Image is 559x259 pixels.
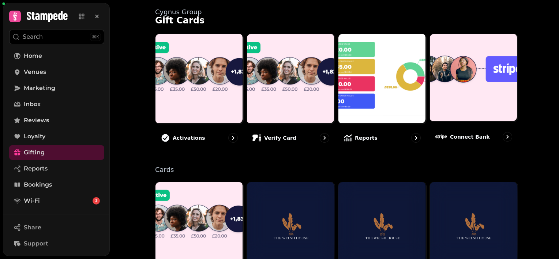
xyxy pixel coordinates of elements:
[9,113,104,128] a: Reviews
[155,34,244,149] a: ActivationsActivations
[95,198,97,203] span: 1
[321,134,328,142] svg: go to
[437,211,510,241] img: aHR0cHM6Ly9maWxlcy5zdGFtcGVkZS5haS8xNWYzMTIzNC1kNGYzLTExZWItOGFjNC0wMjBmNjMwNjNhYWIvbWVkaWEvYjJiY...
[450,133,490,140] p: Connect bank
[355,134,378,142] p: Reports
[155,16,518,25] h1: Gift Cards
[9,65,104,79] a: Venues
[24,100,41,109] span: Inbox
[155,166,518,173] p: Cards
[24,180,52,189] span: Bookings
[9,145,104,160] a: Gifting
[9,81,104,95] a: Marketing
[429,33,517,121] img: Connect bank
[247,34,335,149] a: Verify cardVerify card
[9,220,104,235] button: Share
[9,97,104,112] a: Inbox
[24,52,42,60] span: Home
[246,33,334,123] img: Verify card
[90,33,101,41] div: ⌘K
[229,134,237,142] svg: go to
[155,9,518,15] p: Cygnus Group
[24,132,45,141] span: Loyalty
[24,68,46,76] span: Venues
[9,236,104,251] button: Support
[24,196,40,205] span: Wi-Fi
[9,30,104,44] button: Search⌘K
[338,34,427,149] a: ReportsReports
[9,129,104,144] a: Loyalty
[9,161,104,176] a: Reports
[24,239,48,248] span: Support
[24,223,41,232] span: Share
[23,33,43,41] p: Search
[173,134,205,142] p: Activations
[24,84,55,93] span: Marketing
[9,49,104,63] a: Home
[254,211,327,241] img: aHR0cHM6Ly9maWxlcy5zdGFtcGVkZS5haS8xNWYzMTIzNC1kNGYzLTExZWItOGFjNC0wMjBmNjMwNjNhYWIvbWVkaWEvYjJiY...
[9,194,104,208] a: Wi-Fi1
[9,177,104,192] a: Bookings
[24,116,49,125] span: Reviews
[412,134,420,142] svg: go to
[155,33,243,123] img: Activations
[429,34,518,149] a: Connect bankConnect bank
[504,133,511,140] svg: go to
[338,33,425,123] img: Reports
[24,164,48,173] span: Reports
[264,134,296,142] p: Verify card
[24,148,45,157] span: Gifting
[346,211,419,241] img: aHR0cHM6Ly9maWxlcy5zdGFtcGVkZS5haS8xNWYzMTIzNC1kNGYzLTExZWItOGFjNC0wMjBmNjMwNjNhYWIvbWVkaWEvYjJiY...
